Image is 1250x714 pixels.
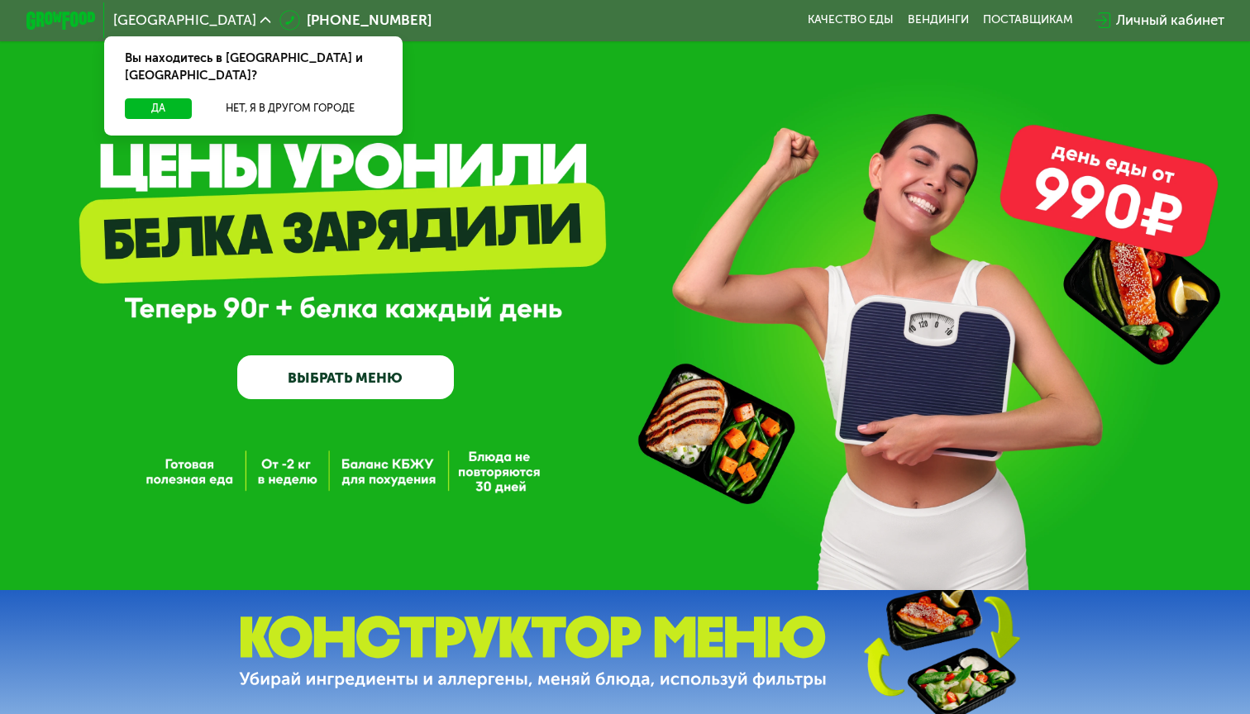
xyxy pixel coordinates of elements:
[125,98,192,119] button: Да
[908,13,969,27] a: Вендинги
[808,13,894,27] a: Качество еды
[983,13,1073,27] div: поставщикам
[279,10,432,31] a: [PHONE_NUMBER]
[104,36,403,99] div: Вы находитесь в [GEOGRAPHIC_DATA] и [GEOGRAPHIC_DATA]?
[113,13,256,27] span: [GEOGRAPHIC_DATA]
[237,355,453,398] a: ВЫБРАТЬ МЕНЮ
[199,98,382,119] button: Нет, я в другом городе
[1116,10,1224,31] div: Личный кабинет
